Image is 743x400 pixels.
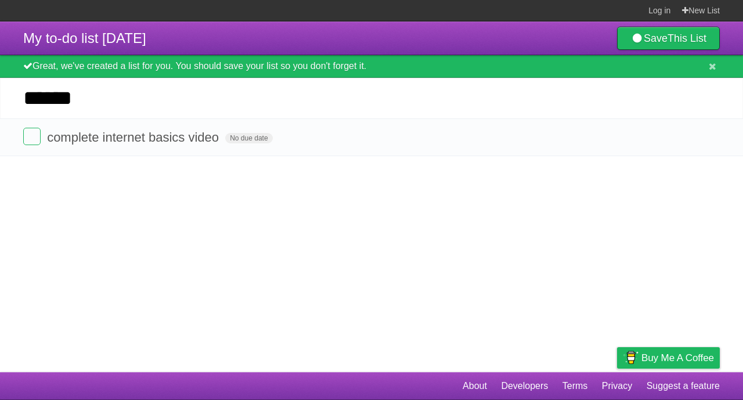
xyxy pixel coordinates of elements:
a: SaveThis List [617,27,720,50]
span: My to-do list [DATE] [23,30,146,46]
a: Terms [562,375,588,397]
a: Suggest a feature [647,375,720,397]
span: No due date [225,133,272,143]
a: Buy me a coffee [617,347,720,369]
a: About [463,375,487,397]
img: Buy me a coffee [623,348,639,367]
span: Buy me a coffee [641,348,714,368]
a: Privacy [602,375,632,397]
a: Developers [501,375,548,397]
b: This List [668,33,706,44]
label: Done [23,128,41,145]
span: complete internet basics video [47,130,222,145]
